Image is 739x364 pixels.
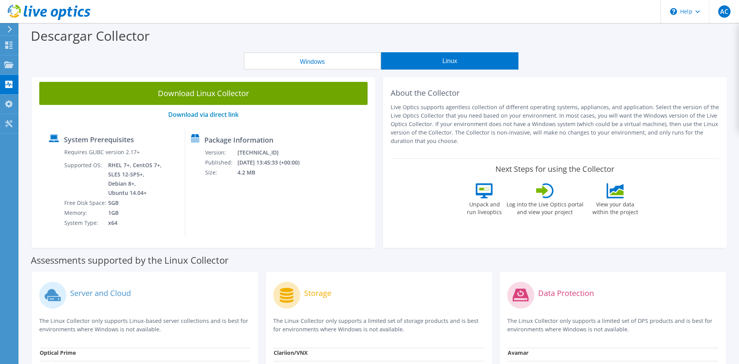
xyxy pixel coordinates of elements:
label: Assessments supported by the Linux Collector [31,256,229,264]
td: x64 [108,218,163,228]
td: RHEL 7+, CentOS 7+, SLES 12-SP5+, Debian 8+, Ubuntu 14.04+ [108,160,163,198]
strong: Clariion/VNX [274,349,308,356]
td: 1GB [108,208,163,218]
td: [DATE] 13:45:33 (+00:00) [237,158,309,168]
label: Next Steps for using the Collector [495,165,614,174]
label: Package Information [204,136,273,144]
p: The Linux Collector only supports Linux-based server collections and is best for environments whe... [39,317,250,334]
label: Descargar Collector [31,27,150,45]
p: The Linux Collector only supports a limited set of storage products and is best for environments ... [273,317,484,334]
label: System Prerequisites [64,136,134,143]
label: Storage [304,289,331,297]
strong: Optical Prime [40,349,76,356]
a: Download via direct link [168,110,239,119]
td: [TECHNICAL_ID] [237,148,309,158]
strong: Avamar [508,349,528,356]
td: Free Disk Space: [64,198,108,208]
button: Windows [244,52,381,70]
button: Linux [381,52,518,70]
td: Size: [205,168,237,178]
label: View your data within the project [588,198,643,216]
td: System Type: [64,218,108,228]
p: The Linux Collector only supports a limited set of DPS products and is best for environments wher... [507,317,718,334]
label: Data Protection [538,289,594,297]
td: Memory: [64,208,108,218]
label: Unpack and run liveoptics [467,198,502,216]
label: Server and Cloud [70,289,131,297]
svg: \n [670,8,677,15]
span: AC [718,5,731,18]
td: Supported OS: [64,160,108,198]
label: Requires GLIBC version 2.17+ [64,148,140,156]
td: 4.2 MB [237,168,309,178]
label: Log into the Live Optics portal and view your project [506,198,584,216]
td: Published: [205,158,237,168]
td: 5GB [108,198,163,208]
td: Version: [205,148,237,158]
p: Live Optics supports agentless collection of different operating systems, appliances, and applica... [391,103,719,145]
h2: About the Collector [391,88,719,98]
a: Download Linux Collector [39,82,368,105]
